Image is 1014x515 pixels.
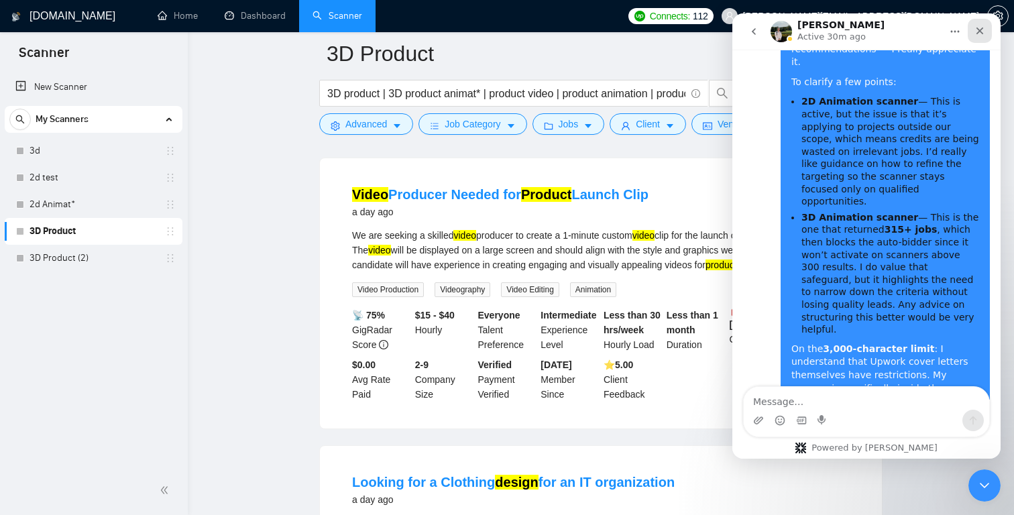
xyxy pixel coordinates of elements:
button: userClientcaret-down [610,113,686,135]
span: holder [165,146,176,156]
span: Videography [435,282,490,297]
div: a day ago [352,492,675,508]
span: 112 [693,9,708,23]
span: Connects: [650,9,690,23]
b: Everyone [478,310,520,321]
div: To clarify a few points: [59,62,247,76]
div: Client Feedback [601,357,664,402]
a: 3d [30,137,157,164]
div: Company Size [412,357,475,402]
span: Animation [570,282,616,297]
span: setting [331,121,340,131]
span: holder [165,199,176,210]
b: 3,000-character limit [91,330,202,341]
a: dashboardDashboard [225,10,286,21]
img: 🇨🇭 [730,308,740,317]
b: 3D Animation scanner [69,198,186,209]
span: Vendor [718,117,747,131]
span: user [621,121,630,131]
div: Payment Verified [475,357,539,402]
span: caret-down [392,121,402,131]
span: bars [430,121,439,131]
li: New Scanner [5,74,182,101]
b: 2D Animation scanner [69,82,186,93]
b: 2-9 [415,359,429,370]
div: GigRadar Score [349,308,412,352]
span: folder [544,121,553,131]
mark: Video [352,187,388,202]
button: idcardVendorcaret-down [691,113,773,135]
span: search [710,87,735,99]
div: Talent Preference [475,308,539,352]
button: Upload attachment [21,402,32,412]
span: info-circle [379,340,388,349]
input: Search Freelance Jobs... [327,85,685,102]
span: setting [988,11,1008,21]
button: Send a message… [230,396,251,418]
textarea: Message… [11,374,257,396]
span: Video Editing [501,282,559,297]
img: upwork-logo.png [634,11,645,21]
div: We are seeking a skilled producer to create a 1-minute custom clip for the launch of our distille... [352,228,850,272]
iframe: To enrich screen reader interactions, please activate Accessibility in Grammarly extension settings [732,13,1001,459]
li: My Scanners [5,106,182,272]
input: Scanner name... [327,37,855,70]
span: My Scanners [36,106,89,133]
span: Video Production [352,282,424,297]
b: 📡 75% [352,310,385,321]
b: 315+ jobs [152,211,205,221]
button: settingAdvancedcaret-down [319,113,413,135]
a: 3D Product [30,218,157,245]
span: Scanner [8,43,80,71]
li: — This is active, but the issue is that it’s applying to projects outside our scope, which means ... [69,82,247,194]
div: Country [727,308,790,352]
b: ⭐️ 5.00 [604,359,633,370]
a: New Scanner [15,74,172,101]
button: Start recording [85,402,96,412]
li: — This is the one that returned , which then blocks the auto-bidder since it won’t activate on sc... [69,198,247,323]
div: Hourly [412,308,475,352]
button: barsJob Categorycaret-down [418,113,526,135]
mark: product [706,260,737,270]
button: setting [987,5,1009,27]
a: setting [987,11,1009,21]
span: idcard [703,121,712,131]
b: Less than 1 month [667,310,718,335]
span: info-circle [691,89,700,98]
a: VideoProducer Needed forProductLaunch Clip [352,187,649,202]
mark: video [453,230,475,241]
button: search [709,80,736,107]
span: Job Category [445,117,500,131]
div: Avg Rate Paid [349,357,412,402]
span: Jobs [559,117,579,131]
iframe: To enrich screen reader interactions, please activate Accessibility in Grammarly extension settings [968,469,1001,502]
span: caret-down [583,121,593,131]
div: Experience Level [538,308,601,352]
b: $15 - $40 [415,310,455,321]
div: Member Since [538,357,601,402]
button: search [9,109,31,130]
a: searchScanner [313,10,362,21]
b: Intermediate [541,310,596,321]
span: holder [165,226,176,237]
b: $0.00 [352,359,376,370]
a: Looking for a Clothingdesignfor an IT organization [352,475,675,490]
button: Emoji picker [42,402,53,412]
span: search [10,115,30,124]
span: caret-down [665,121,675,131]
div: Hourly Load [601,308,664,352]
mark: video [368,245,390,255]
b: Less than 30 hrs/week [604,310,661,335]
span: user [725,11,734,21]
a: 2d test [30,164,157,191]
button: Gif picker [64,402,74,412]
b: [GEOGRAPHIC_DATA] [730,308,830,330]
b: [DATE] [541,359,571,370]
span: caret-down [506,121,516,131]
